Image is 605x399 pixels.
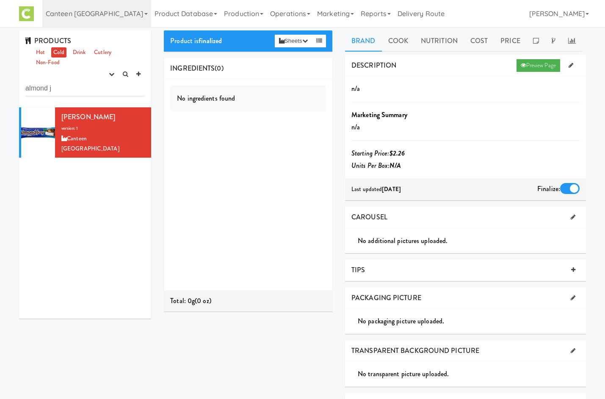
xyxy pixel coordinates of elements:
b: Marketing Summary [351,110,407,120]
b: N/A [390,161,401,170]
img: Micromart [19,6,34,21]
a: Price [494,30,527,52]
span: CAROUSEL [351,212,387,222]
input: Search dishes [25,81,145,96]
b: [DATE] [382,185,401,193]
a: Cost [464,30,494,52]
p: n/a [351,121,580,134]
div: Canteen [GEOGRAPHIC_DATA] [61,134,145,154]
a: Hot [34,47,47,58]
p: n/a [351,82,580,95]
span: Last updated [351,185,401,193]
a: Cold [51,47,66,58]
a: Drink [71,47,88,58]
i: Starting Price: [351,148,405,158]
span: Finalize: [537,184,560,194]
span: version: 1 [61,125,78,131]
b: finalized [199,36,222,46]
div: No additional pictures uploaded. [358,235,586,247]
span: (0 oz) [195,296,211,306]
a: Cook [382,30,414,52]
a: Nutrition [414,30,464,52]
a: Preview Page [517,59,560,72]
span: Total: 0g [170,296,195,306]
li: [PERSON_NAME]version: 1Canteen [GEOGRAPHIC_DATA] [19,107,151,158]
button: Sheets [275,35,312,47]
div: No transparent picture uploaded. [358,368,586,380]
span: Product is [170,36,222,46]
span: [PERSON_NAME] [61,112,115,122]
span: TRANSPARENT BACKGROUND PICTURE [351,346,479,355]
i: Units Per Box: [351,161,401,170]
a: Cutlery [92,47,113,58]
b: $2.26 [390,148,405,158]
span: (0) [215,63,223,73]
span: DESCRIPTION [351,60,396,70]
span: PRODUCTS [25,36,71,46]
div: No ingredients found [170,85,326,112]
a: Brand [345,30,382,52]
span: TIPS [351,265,365,275]
span: PACKAGING PICTURE [351,293,421,303]
div: No packaging picture uploaded. [358,315,586,328]
span: INGREDIENTS [170,63,215,73]
a: Non-Food [34,57,62,68]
